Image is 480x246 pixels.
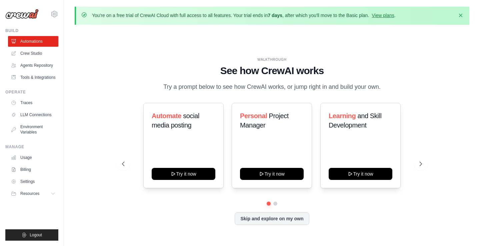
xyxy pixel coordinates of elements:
[5,144,58,150] div: Manage
[152,168,215,180] button: Try it now
[268,13,282,18] strong: 7 days
[5,89,58,95] div: Operate
[5,9,39,19] img: Logo
[8,97,58,108] a: Traces
[122,57,422,62] div: WALKTHROUGH
[8,152,58,163] a: Usage
[372,13,394,18] a: View plans
[235,212,309,225] button: Skip and explore on my own
[20,191,39,196] span: Resources
[8,164,58,175] a: Billing
[329,168,392,180] button: Try it now
[329,112,381,129] span: and Skill Development
[92,12,396,19] p: You're on a free trial of CrewAI Cloud with full access to all features. Your trial ends in , aft...
[240,112,267,119] span: Personal
[8,72,58,83] a: Tools & Integrations
[8,121,58,138] a: Environment Variables
[160,82,384,92] p: Try a prompt below to see how CrewAI works, or jump right in and build your own.
[30,232,42,238] span: Logout
[5,28,58,33] div: Build
[152,112,199,129] span: social media posting
[8,188,58,199] button: Resources
[8,60,58,71] a: Agents Repository
[8,109,58,120] a: LLM Connections
[152,112,181,119] span: Automate
[8,36,58,47] a: Automations
[5,229,58,241] button: Logout
[329,112,356,119] span: Learning
[8,48,58,59] a: Crew Studio
[122,65,422,77] h1: See how CrewAI works
[240,112,289,129] span: Project Manager
[8,176,58,187] a: Settings
[240,168,304,180] button: Try it now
